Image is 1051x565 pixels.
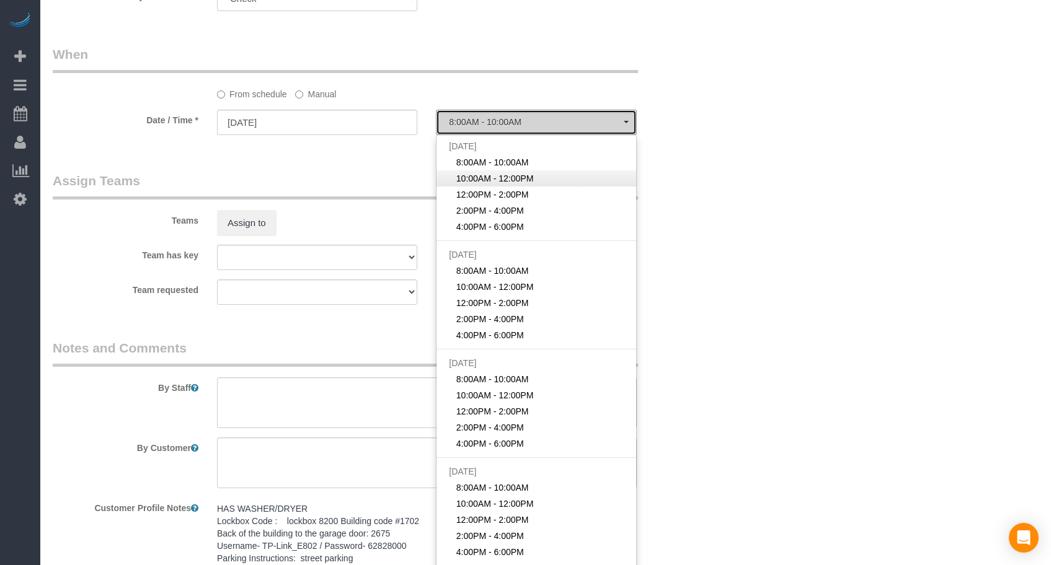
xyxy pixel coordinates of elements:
[456,265,529,277] span: 8:00AM - 10:00AM
[456,172,534,185] span: 10:00AM - 12:00PM
[456,497,534,510] span: 10:00AM - 12:00PM
[436,110,636,135] button: 8:00AM - 10:00AM
[295,84,336,100] label: Manual
[53,45,638,73] legend: When
[449,466,476,476] span: [DATE]
[43,110,208,126] label: Date / Time *
[295,90,303,99] input: Manual
[456,188,529,201] span: 12:00PM - 2:00PM
[456,313,524,325] span: 2:00PM - 4:00PM
[43,279,208,296] label: Team requested
[449,141,476,151] span: [DATE]
[7,12,32,30] img: Automaid Logo
[456,221,524,233] span: 4:00PM - 6:00PM
[449,250,476,260] span: [DATE]
[449,117,623,127] span: 8:00AM - 10:00AM
[217,90,225,99] input: From schedule
[456,389,534,401] span: 10:00AM - 12:00PM
[456,156,529,169] span: 8:00AM - 10:00AM
[449,358,476,368] span: [DATE]
[456,514,529,526] span: 12:00PM - 2:00PM
[217,84,287,100] label: From schedule
[456,329,524,341] span: 4:00PM - 6:00PM
[456,481,529,494] span: 8:00AM - 10:00AM
[456,530,524,542] span: 2:00PM - 4:00PM
[456,405,529,418] span: 12:00PM - 2:00PM
[456,546,524,558] span: 4:00PM - 6:00PM
[456,204,524,217] span: 2:00PM - 4:00PM
[456,373,529,385] span: 8:00AM - 10:00AM
[456,297,529,309] span: 12:00PM - 2:00PM
[43,245,208,261] label: Team has key
[456,281,534,293] span: 10:00AM - 12:00PM
[53,339,638,367] legend: Notes and Comments
[43,377,208,394] label: By Staff
[456,421,524,434] span: 2:00PM - 4:00PM
[456,437,524,450] span: 4:00PM - 6:00PM
[217,110,417,135] input: MM/DD/YYYY
[1009,523,1039,553] div: Open Intercom Messenger
[43,437,208,454] label: By Customer
[217,210,277,236] button: Assign to
[43,210,208,227] label: Teams
[43,497,208,514] label: Customer Profile Notes
[53,172,638,199] legend: Assign Teams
